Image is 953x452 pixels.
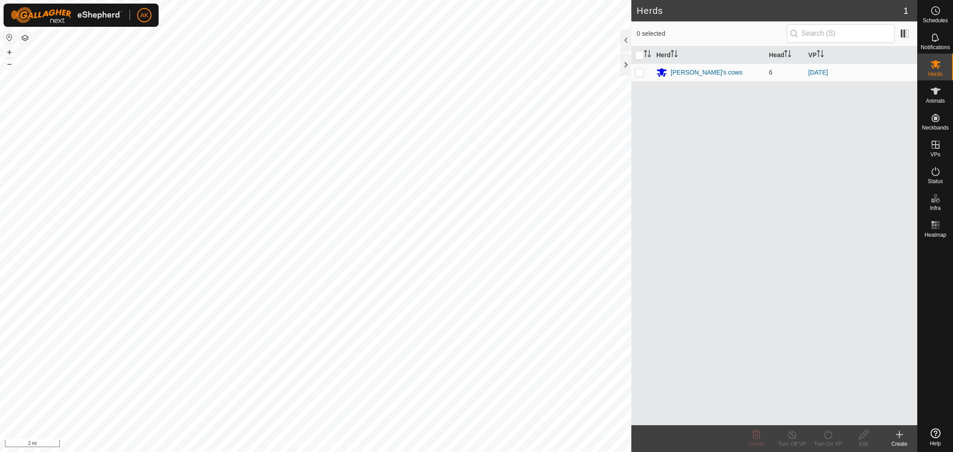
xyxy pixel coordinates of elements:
div: Edit [846,440,882,448]
button: – [4,59,15,69]
button: + [4,47,15,58]
span: Schedules [923,18,948,23]
a: Help [918,425,953,450]
button: Reset Map [4,32,15,43]
button: Map Layers [20,33,30,43]
div: Turn On VP [810,440,846,448]
th: Herd [653,46,765,64]
th: Head [765,46,805,64]
p-sorticon: Activate to sort [817,51,824,59]
span: Help [930,441,941,446]
span: VPs [930,152,940,157]
span: Infra [930,205,940,211]
div: Turn Off VP [774,440,810,448]
h2: Herds [637,5,903,16]
a: [DATE] [808,69,828,76]
span: Delete [749,441,764,447]
th: VP [805,46,917,64]
span: 6 [769,69,772,76]
p-sorticon: Activate to sort [784,51,791,59]
span: Animals [926,98,945,104]
img: Gallagher Logo [11,7,122,23]
a: Contact Us [324,440,351,448]
span: Herds [928,71,942,77]
a: Privacy Policy [281,440,314,448]
span: 0 selected [637,29,787,38]
div: [PERSON_NAME]'s cows [671,68,743,77]
div: Create [882,440,917,448]
span: 1 [903,4,908,17]
span: Neckbands [922,125,949,130]
span: Heatmap [924,232,946,238]
span: Notifications [921,45,950,50]
p-sorticon: Activate to sort [671,51,678,59]
input: Search (S) [787,24,895,43]
span: Status [928,179,943,184]
p-sorticon: Activate to sort [644,51,651,59]
span: AK [140,11,149,20]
